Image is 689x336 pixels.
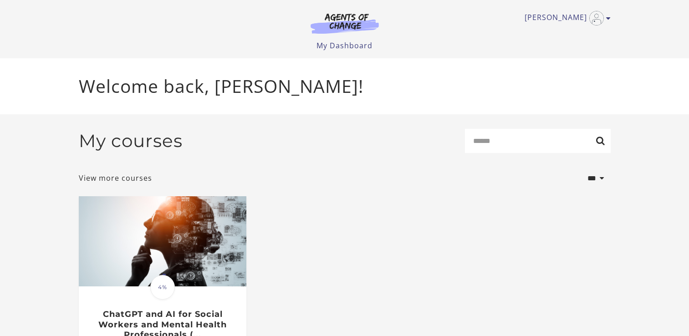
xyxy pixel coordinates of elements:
[79,130,183,152] h2: My courses
[150,275,175,300] span: 4%
[79,73,611,100] p: Welcome back, [PERSON_NAME]!
[79,173,152,183] a: View more courses
[316,41,373,51] a: My Dashboard
[301,13,388,34] img: Agents of Change Logo
[525,11,606,25] a: Toggle menu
